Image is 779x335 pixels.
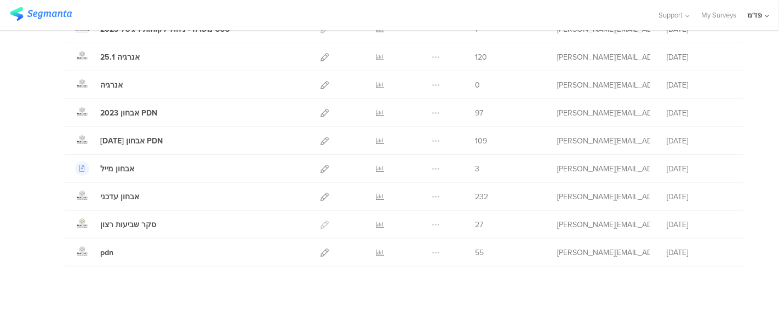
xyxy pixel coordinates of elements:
[475,163,479,175] span: 3
[100,79,123,91] div: אנרגיה
[100,107,157,119] div: 2023 אבחון PDN
[100,219,156,230] div: סקר שביעות רצון
[557,163,650,175] div: ron@pazam.mobi
[75,189,139,204] a: אבחון עדכני
[557,247,650,258] div: ron@pazam.mobi
[75,134,163,148] a: [DATE] אבחון PDN
[667,135,732,147] div: [DATE]
[75,78,123,92] a: אנרגיה
[75,217,156,232] a: סקר שביעות רצון
[667,247,732,258] div: [DATE]
[747,10,762,20] div: פז"מ
[475,135,487,147] span: 109
[667,191,732,203] div: [DATE]
[475,219,483,230] span: 27
[659,10,683,20] span: Support
[75,161,134,176] a: אבחון מייל
[10,7,72,21] img: segmanta logo
[667,219,732,230] div: [DATE]
[75,50,140,64] a: אנרגיה 25.1
[475,79,480,91] span: 0
[557,135,650,147] div: ron@pazam.mobi
[475,107,483,119] span: 97
[475,247,484,258] span: 55
[557,79,650,91] div: ron@pazam.mobi
[75,106,157,120] a: 2023 אבחון PDN
[100,135,163,147] div: 30.05.22 אבחון PDN
[100,191,139,203] div: אבחון עדכני
[475,51,487,63] span: 120
[100,163,134,175] div: אבחון מייל
[557,107,650,119] div: ron@pazam.mobi
[100,247,113,258] div: pdn
[557,191,650,203] div: ron@pazam.mobi
[475,191,488,203] span: 232
[667,107,732,119] div: [DATE]
[100,51,140,63] div: אנרגיה 25.1
[667,51,732,63] div: [DATE]
[75,245,113,259] a: pdn
[667,163,732,175] div: [DATE]
[667,79,732,91] div: [DATE]
[557,219,650,230] div: ron@pazam.mobi
[557,51,650,63] div: ron@pazam.mobi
